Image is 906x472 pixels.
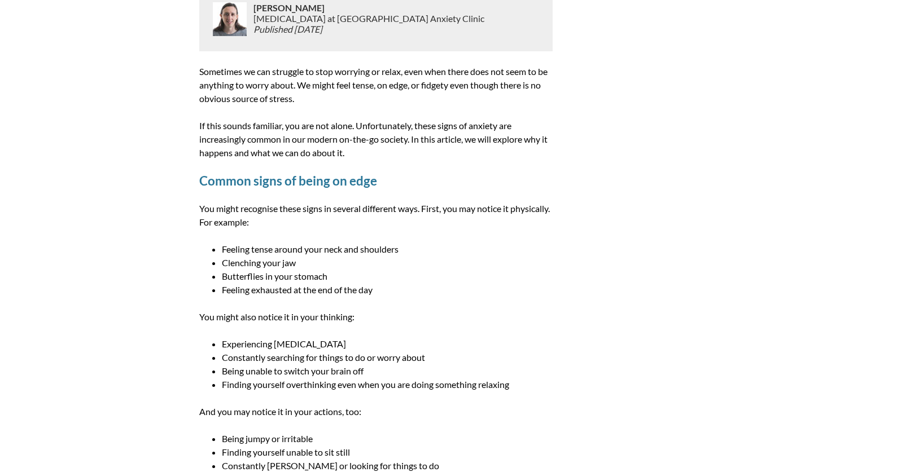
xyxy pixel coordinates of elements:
em: Published [DATE] [253,24,322,34]
li: Butterflies in your stomach [222,270,553,283]
li: Being unable to switch your brain off [222,364,553,378]
h2: Common signs of being on edge [199,173,553,188]
li: Finding yourself overthinking even when you are doing something relaxing [222,378,553,391]
li: Being jumpy or irritable [222,432,553,445]
li: Finding yourself unable to sit still [222,445,553,459]
p: You might recognise these signs in several different ways. First, you may notice it physically. F... [199,202,553,229]
li: Clenching your jaw [222,256,553,270]
li: Experiencing [MEDICAL_DATA] [222,337,553,351]
p: And you may notice it in your actions, too: [199,405,553,418]
div: [MEDICAL_DATA] at [GEOGRAPHIC_DATA] Anxiety Clinic [253,2,484,38]
li: Constantly searching for things to do or worry about [222,351,553,364]
img: Chris Worfolk [213,2,247,36]
p: You might also notice it in your thinking: [199,310,553,324]
strong: [PERSON_NAME] [253,2,325,13]
li: Feeling exhausted at the end of the day [222,283,553,297]
p: If this sounds familiar, you are not alone. Unfortunately, these signs of anxiety are increasingl... [199,119,553,160]
p: Sometimes we can struggle to stop worrying or relax, even when there does not seem to be anything... [199,65,553,105]
li: Feeling tense around your neck and shoulders [222,242,553,256]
